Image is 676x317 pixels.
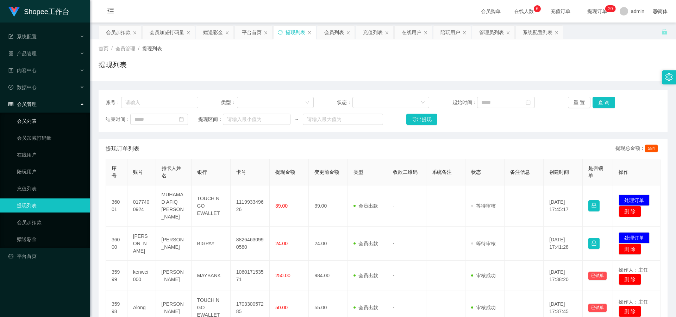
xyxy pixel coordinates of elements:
i: 图标: down [421,100,425,105]
i: 图标: setting [665,73,673,81]
div: 在线用户 [402,26,421,39]
i: 图标: close [346,31,350,35]
sup: 20 [605,5,615,12]
input: 请输入最小值为 [223,114,290,125]
p: 6 [536,5,539,12]
i: 图标: close [506,31,510,35]
i: 图标: close [555,31,559,35]
td: [PERSON_NAME] [127,227,156,261]
div: 陪玩用户 [440,26,460,39]
i: 图标: calendar [526,100,531,105]
span: 操作 [619,169,628,175]
span: ~ [290,116,302,123]
span: 会员出款 [353,241,378,246]
i: 图标: close [462,31,467,35]
button: 查 询 [593,97,615,108]
i: 图标: check-circle-o [8,85,13,90]
span: 584 [645,145,658,152]
div: 会员列表 [324,26,344,39]
span: - [393,305,395,310]
span: 起始时间： [452,99,477,106]
div: 赠送彩金 [203,26,223,39]
button: 删 除 [619,206,641,217]
td: MAYBANK [192,261,231,291]
a: 陪玩用户 [17,165,84,179]
i: 图标: sync [278,30,283,35]
span: 操作人：主任 [619,299,648,305]
span: / [138,46,139,51]
span: 账号： [106,99,121,106]
span: 提现区间： [198,116,223,123]
div: 平台首页 [242,26,262,39]
sup: 6 [534,5,541,12]
span: 结束时间： [106,116,130,123]
td: 984.00 [309,261,348,291]
button: 删 除 [619,274,641,285]
span: 类型： [221,99,237,106]
td: [PERSON_NAME] [156,227,192,261]
a: 会员加减打码量 [17,131,84,145]
span: 备注信息 [510,169,530,175]
td: 0177400924 [127,185,156,227]
i: 图标: menu-fold [99,0,123,23]
td: [PERSON_NAME] [156,261,192,291]
td: [DATE] 17:38:20 [544,261,583,291]
span: - [393,203,395,209]
span: 账号 [133,169,143,175]
img: logo.9652507e.png [8,7,20,17]
span: 类型 [353,169,363,175]
span: 数据中心 [8,84,37,90]
span: 50.00 [275,305,288,310]
a: Shopee工作台 [8,8,69,14]
div: 管理员列表 [479,26,504,39]
span: - [393,273,395,278]
td: 106017153571 [231,261,270,291]
a: 提现列表 [17,198,84,213]
td: 35999 [106,261,127,291]
td: 88264630990580 [231,227,270,261]
a: 充值列表 [17,182,84,196]
span: 产品管理 [8,51,37,56]
i: 图标: appstore-o [8,51,13,56]
i: 图标: profile [8,68,13,73]
i: 图标: close [133,31,137,35]
td: kenwei000 [127,261,156,291]
span: 250.00 [275,273,290,278]
span: 39.00 [275,203,288,209]
h1: Shopee工作台 [24,0,69,23]
span: 提现订单列表 [106,145,139,153]
td: BIGPAY [192,227,231,261]
i: 图标: close [307,31,312,35]
span: 会员管理 [8,101,37,107]
input: 请输入 [121,97,198,108]
span: 是否锁单 [588,165,603,178]
div: 充值列表 [363,26,383,39]
a: 会员列表 [17,114,84,128]
span: 充值订单 [547,9,574,14]
span: 审核成功 [471,273,496,278]
button: 处理订单 [619,232,650,243]
i: 图标: down [305,100,309,105]
p: 2 [608,5,611,12]
span: 状态： [337,99,353,106]
span: 状态 [471,169,481,175]
i: 图标: unlock [661,28,668,35]
button: 已锁单 [588,272,607,280]
td: [DATE] 17:41:28 [544,227,583,261]
i: 图标: close [225,31,229,35]
button: 处理订单 [619,195,650,206]
span: 首页 [99,46,108,51]
td: 24.00 [309,227,348,261]
span: 内容中心 [8,68,37,73]
button: 重 置 [568,97,590,108]
span: 银行 [197,169,207,175]
button: 已锁单 [588,304,607,312]
a: 会员加扣款 [17,215,84,229]
button: 图标: lock [588,200,600,211]
td: 36000 [106,227,127,261]
button: 删 除 [619,306,641,317]
span: 卡号 [236,169,246,175]
div: 会员加扣款 [106,26,131,39]
a: 在线用户 [17,148,84,162]
span: 收款二维码 [393,169,418,175]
